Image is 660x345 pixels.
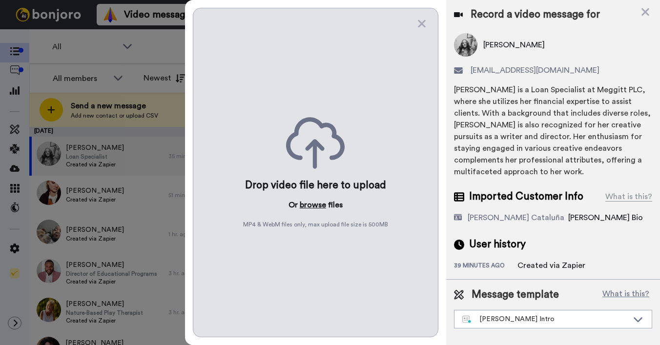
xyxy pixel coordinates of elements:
[468,212,564,223] div: [PERSON_NAME] Cataluña
[599,287,652,302] button: What is this?
[462,316,472,324] img: nextgen-template.svg
[469,237,526,252] span: User history
[568,214,643,222] span: [PERSON_NAME] Bio
[454,262,517,271] div: 39 minutes ago
[605,191,652,203] div: What is this?
[471,64,599,76] span: [EMAIL_ADDRESS][DOMAIN_NAME]
[245,179,386,192] div: Drop video file here to upload
[472,287,559,302] span: Message template
[462,314,628,324] div: [PERSON_NAME] Intro
[454,84,652,178] div: [PERSON_NAME] is a Loan Specialist at Meggitt PLC, where she utilizes her financial expertise to ...
[243,221,388,228] span: MP4 & WebM files only, max upload file size is 500 MB
[517,260,585,271] div: Created via Zapier
[300,199,326,211] button: browse
[289,199,343,211] p: Or files
[469,189,583,204] span: Imported Customer Info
